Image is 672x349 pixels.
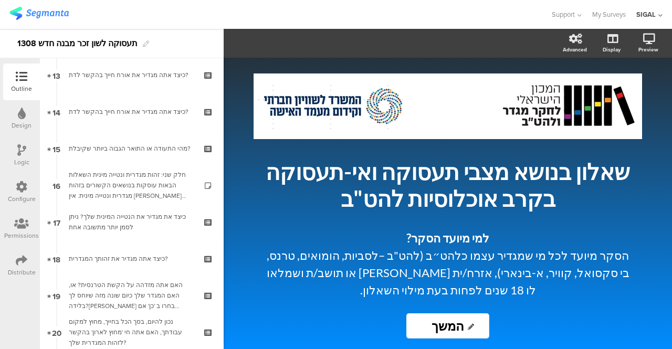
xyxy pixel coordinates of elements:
span: 17 [53,216,60,228]
a: 18 כיצד אתה מגדיר את זהותך המגדרית? [43,240,221,277]
div: כיצד אתה מגדיר את זהותך המגדרית? [69,253,194,264]
div: Outline [11,84,32,93]
div: נכון להיום, בסך הכל בחייך, מחוץ למקום עבודתך, האם אתה חי 'מחוץ לארון' בהקשר לזהות המגדרית שלך? [69,316,194,348]
div: האם אתה מזדהה על הקשת הטרנסית? או, האם המגדר שלך כיום שונה מזה שיוחס לך בלידה?אנא בחרו ב 'כן' אם ... [69,280,194,311]
span: 18 [52,253,60,265]
span: 20 [52,326,61,338]
span: Support [552,9,575,19]
span: 19 [52,290,60,301]
span: 14 [52,106,60,118]
strong: למי מיועד הסקר? [406,231,489,245]
div: כיצד אתה מגדיר את אורח חייך בהקשר לדת? [69,70,194,80]
div: Advanced [563,46,587,54]
div: תעסוקה לשון זכר מבנה חדש 1308 [17,35,138,52]
p: שאלון בנושא מצבי תעסוקה ואי-תעסוקה בקרב אוכלוסיות להט"ב [254,158,642,212]
input: Start [406,313,489,339]
p: הסקר מיועד לכל מי שמגדיר עצמו כלהט״ב (להט"ב –לסביות, הומואים, טרנס, בי סקסואל, קוויר, א-בינארי), ... [264,247,632,299]
a: 15 מהי התעודה או התואר הגבוה ביותר שקיבלת? [43,130,221,167]
div: Preview [638,46,658,54]
div: Permissions [4,231,39,240]
a: 17 כיצד את מגדיר את הנטייה המינית שלך? ניתן לסמן יותר מתשובה אחת [43,204,221,240]
div: כיצד אתה מגדיר את אורח חייך בהקשר לדת? [69,107,194,117]
div: מהי התעודה או התואר הגבוה ביותר שקיבלת? [69,143,194,154]
img: segmanta logo [9,7,69,20]
a: 14 כיצד אתה מגדיר את אורח חייך בהקשר לדת? [43,93,221,130]
a: 16 חלק שני: זהות מגדרית ונטייה מינית השאלות הבאות עוסקות בנושאים הקשורים בזהות מגדרית ונטייה מיני... [43,167,221,204]
div: כיצד את מגדיר את הנטייה המינית שלך? ניתן לסמן יותר מתשובה אחת [69,211,194,232]
div: Design [12,121,31,130]
a: 19 האם אתה מזדהה על הקשת הטרנסית? או, האם המגדר שלך כיום שונה מזה שיוחס לך בלידה?[PERSON_NAME] בח... [43,277,221,314]
div: Logic [14,157,29,167]
div: Configure [8,194,36,204]
div: SIGAL [636,9,656,19]
span: 13 [52,69,60,81]
div: חלק שני: זהות מגדרית ונטייה מינית השאלות הבאות עוסקות בנושאים הקשורים בזהות מגדרית ונטייה מינית. ... [69,170,194,201]
div: Distribute [8,268,36,277]
a: 13 כיצד אתה מגדיר את אורח חייך בהקשר לדת? [43,57,221,93]
div: Display [603,46,621,54]
span: 15 [52,143,60,154]
span: 16 [52,179,60,191]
